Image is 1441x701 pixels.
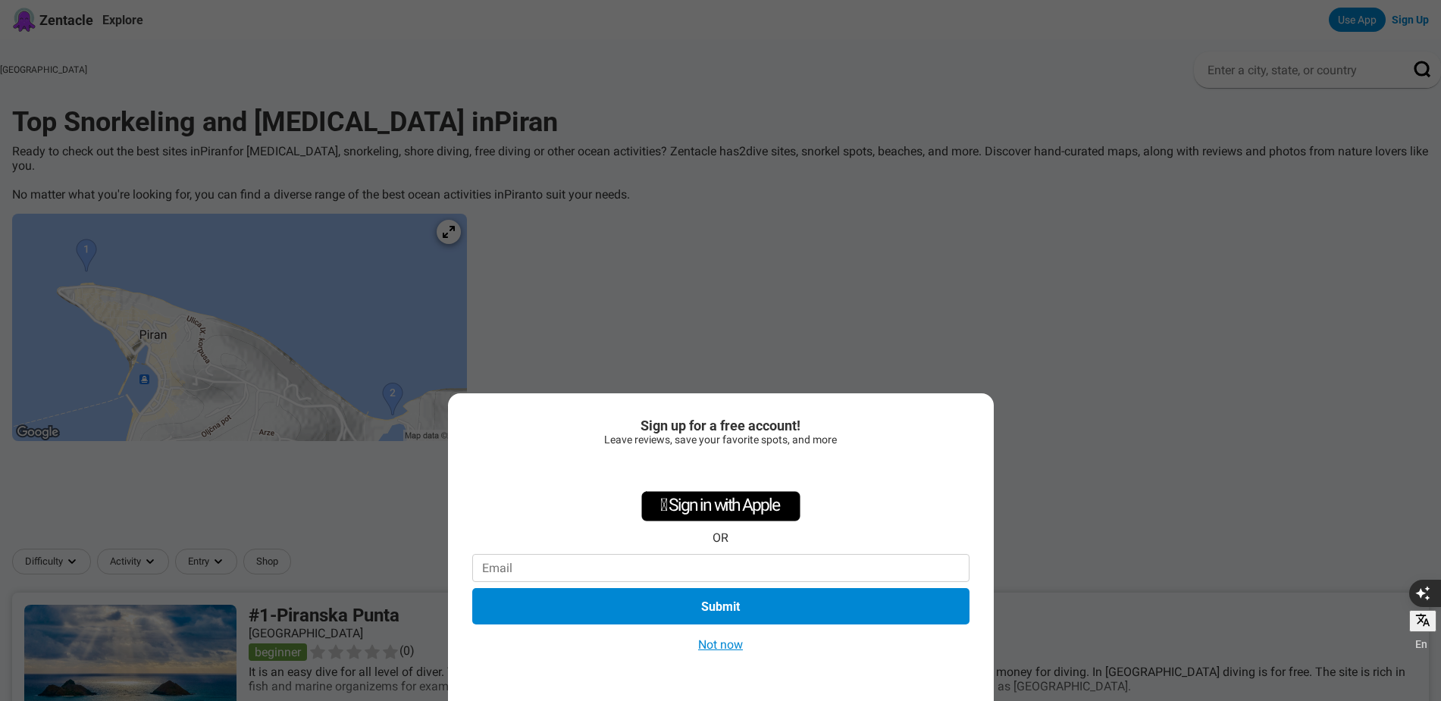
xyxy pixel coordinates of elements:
[694,637,747,652] button: Not now
[713,530,728,545] div: OR
[472,433,970,446] div: Leave reviews, save your favorite spots, and more
[472,554,970,582] input: Email
[645,453,797,487] iframe: Pulsante Accedi con Google
[472,418,970,433] div: Sign up for a free account!
[641,491,800,521] div: Sign in with Apple
[472,588,970,624] button: Submit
